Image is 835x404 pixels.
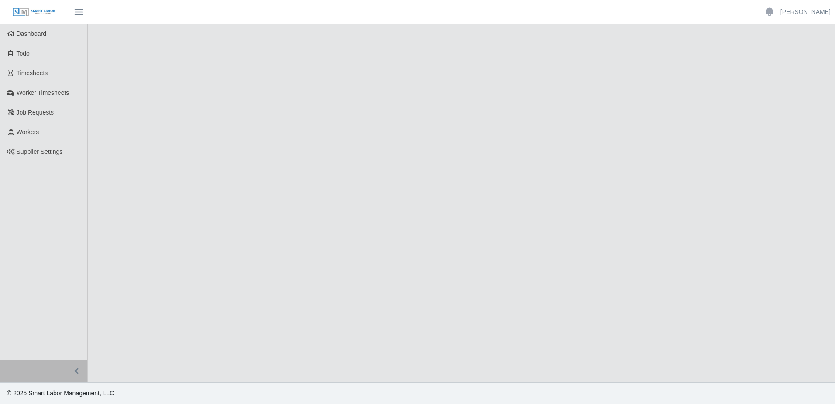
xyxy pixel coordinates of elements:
[780,7,831,17] a: [PERSON_NAME]
[17,30,47,37] span: Dashboard
[17,70,48,77] span: Timesheets
[17,50,30,57] span: Todo
[17,109,54,116] span: Job Requests
[17,89,69,96] span: Worker Timesheets
[17,129,39,136] span: Workers
[17,148,63,155] span: Supplier Settings
[7,390,114,397] span: © 2025 Smart Labor Management, LLC
[12,7,56,17] img: SLM Logo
